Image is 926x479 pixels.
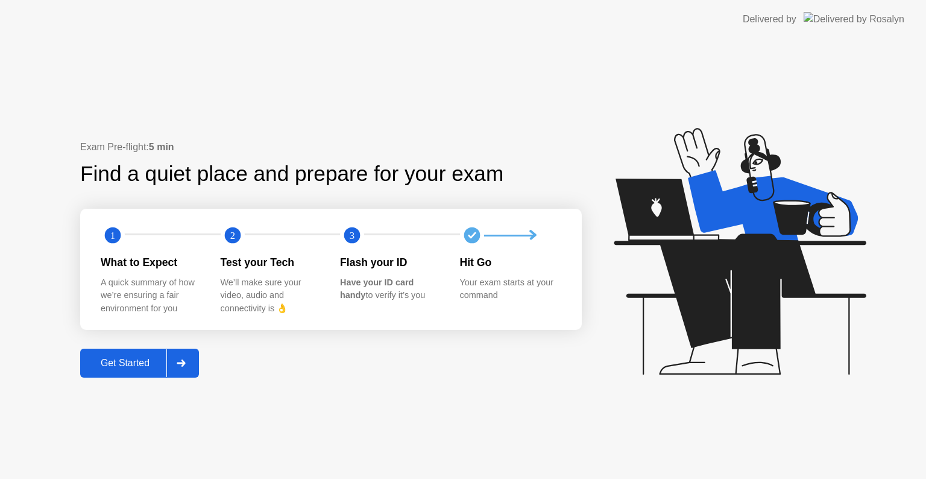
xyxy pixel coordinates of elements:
div: We’ll make sure your video, audio and connectivity is 👌 [221,276,321,316]
b: Have your ID card handy [340,278,414,300]
div: What to Expect [101,255,201,270]
div: Find a quiet place and prepare for your exam [80,158,505,190]
img: Delivered by Rosalyn [804,12,904,26]
div: Flash your ID [340,255,441,270]
div: A quick summary of how we’re ensuring a fair environment for you [101,276,201,316]
div: Get Started [84,358,166,369]
div: to verify it’s you [340,276,441,302]
div: Delivered by [743,12,796,27]
button: Get Started [80,349,199,378]
div: Exam Pre-flight: [80,140,582,154]
text: 2 [230,230,235,241]
b: 5 min [149,142,174,152]
text: 3 [350,230,354,241]
text: 1 [110,230,115,241]
div: Hit Go [460,255,561,270]
div: Test your Tech [221,255,321,270]
div: Your exam starts at your command [460,276,561,302]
